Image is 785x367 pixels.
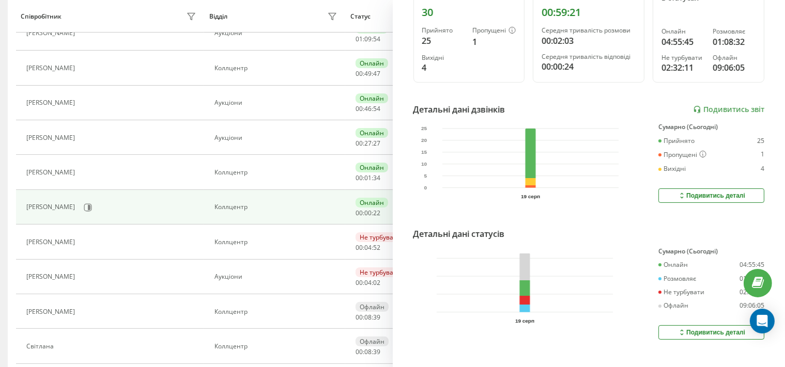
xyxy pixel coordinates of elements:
[740,302,764,309] div: 09:06:05
[542,27,636,34] div: Середня тривалість розмови
[373,173,380,182] span: 34
[424,185,427,190] text: 0
[373,35,380,43] span: 54
[661,28,704,35] div: Онлайн
[661,36,704,48] div: 04:55:45
[713,54,756,61] div: Офлайн
[373,243,380,252] span: 52
[661,54,704,61] div: Не турбувати
[214,273,340,280] div: Аукціони
[209,13,227,20] div: Відділ
[356,232,405,242] div: Не турбувати
[356,337,389,346] div: Офлайн
[350,13,371,20] div: Статус
[356,279,380,286] div: : :
[422,54,465,61] div: Вихідні
[364,313,372,322] span: 08
[542,53,636,60] div: Середня тривалість відповіді
[364,243,372,252] span: 04
[26,203,78,211] div: [PERSON_NAME]
[356,139,363,148] span: 00
[356,198,388,208] div: Онлайн
[542,60,636,73] div: 00:00:24
[421,125,427,131] text: 25
[356,173,363,182] span: 00
[750,309,775,333] div: Open Intercom Messenger
[356,313,363,322] span: 00
[422,35,465,47] div: 25
[356,35,363,43] span: 01
[413,228,505,240] div: Детальні дані статусів
[373,209,380,217] span: 22
[26,134,78,141] div: [PERSON_NAME]
[26,308,78,315] div: [PERSON_NAME]
[356,347,363,356] span: 00
[761,151,764,159] div: 1
[26,29,78,37] div: [PERSON_NAME]
[542,6,636,19] div: 00:59:21
[424,173,427,179] text: 5
[214,99,340,106] div: Аукціони
[658,325,764,340] button: Подивитись деталі
[761,165,764,172] div: 4
[658,275,696,282] div: Розмовляє
[214,29,340,37] div: Аукціони
[214,308,340,315] div: Коллцентр
[658,165,686,172] div: Вихідні
[356,209,363,217] span: 00
[356,93,388,103] div: Онлайн
[422,27,465,34] div: Прийнято
[373,139,380,148] span: 27
[421,149,427,155] text: 15
[364,209,372,217] span: 00
[214,169,340,176] div: Коллцентр
[658,289,704,296] div: Не турбувати
[356,348,380,356] div: : :
[214,343,340,350] div: Коллцентр
[422,61,465,74] div: 4
[422,6,516,19] div: 30
[421,161,427,167] text: 10
[214,238,340,246] div: Коллцентр
[740,261,764,268] div: 04:55:45
[373,347,380,356] span: 39
[713,61,756,74] div: 09:06:05
[356,267,405,277] div: Не турбувати
[356,140,380,147] div: : :
[26,65,78,72] div: [PERSON_NAME]
[364,173,372,182] span: 01
[356,278,363,287] span: 00
[214,134,340,141] div: Аукціони
[678,328,745,337] div: Подивитись деталі
[661,61,704,74] div: 02:32:11
[373,69,380,78] span: 47
[757,137,764,145] div: 25
[21,13,61,20] div: Співробітник
[356,58,388,68] div: Онлайн
[658,248,764,255] div: Сумарно (Сьогодні)
[658,137,695,145] div: Прийнято
[356,104,363,113] span: 00
[356,36,380,43] div: : :
[26,273,78,280] div: [PERSON_NAME]
[658,302,688,309] div: Офлайн
[740,275,764,282] div: 01:08:32
[356,174,380,182] div: : :
[26,343,56,350] div: Світлана
[658,123,764,131] div: Сумарно (Сьогодні)
[515,318,534,324] text: 19 серп
[364,139,372,148] span: 27
[413,103,505,116] div: Детальні дані дзвінків
[356,128,388,138] div: Онлайн
[373,278,380,287] span: 02
[356,105,380,113] div: : :
[26,238,78,246] div: [PERSON_NAME]
[373,313,380,322] span: 39
[472,27,516,35] div: Пропущені
[364,35,372,43] span: 09
[214,65,340,72] div: Коллцентр
[521,194,540,199] text: 19 серп
[26,169,78,176] div: [PERSON_NAME]
[693,105,764,114] a: Подивитись звіт
[658,151,706,159] div: Пропущені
